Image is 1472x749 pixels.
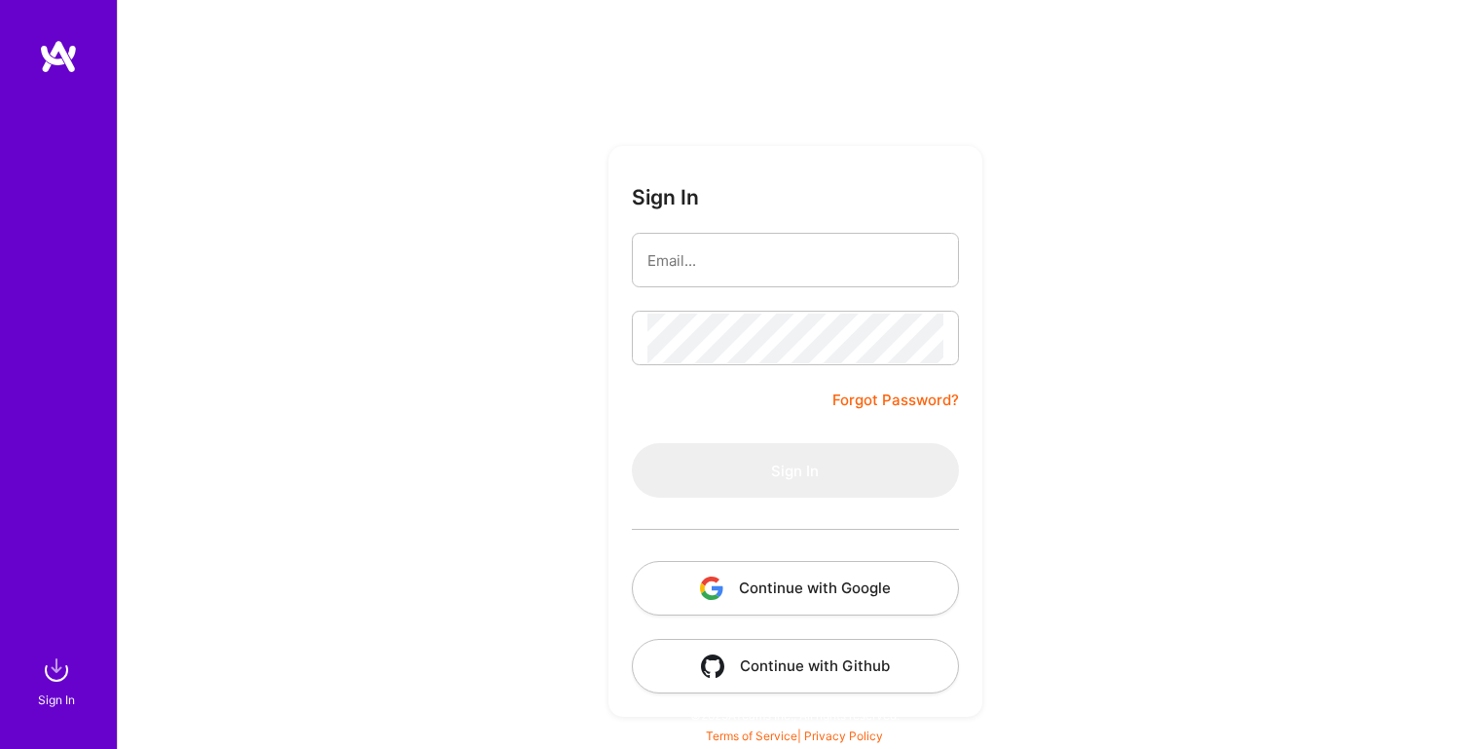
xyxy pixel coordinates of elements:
a: Forgot Password? [832,389,959,412]
img: logo [39,39,78,74]
a: sign inSign In [41,651,76,710]
img: sign in [37,651,76,690]
div: Sign In [38,690,75,710]
img: icon [701,655,724,678]
a: Privacy Policy [804,729,883,743]
input: Email... [647,236,943,285]
button: Continue with Github [632,639,959,693]
button: Continue with Google [632,561,959,616]
h3: Sign In [632,185,699,209]
img: icon [700,577,723,600]
button: Sign In [632,443,959,498]
a: Terms of Service [706,729,797,743]
div: © 2025 ATeams Inc., All rights reserved. [117,691,1472,739]
span: | [706,729,883,743]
